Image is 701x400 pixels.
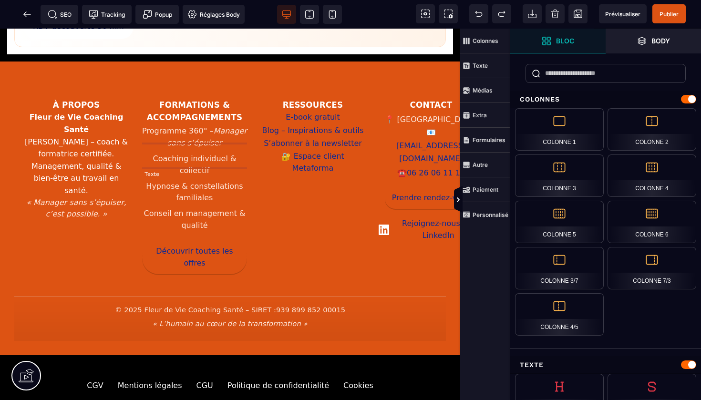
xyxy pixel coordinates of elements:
[460,78,510,103] span: Médias
[407,137,465,152] a: 06 26 06 11 14
[24,82,129,168] p: [PERSON_NAME] – coach & formatrice certifiée. Management, qualité & bien-être au travail en santé.
[492,4,511,23] span: Rétablir
[460,153,510,177] span: Autre
[260,70,365,82] h3: Ressources
[286,82,340,95] a: E-book gratuit
[379,110,484,137] a: [EMAIL_ADDRESS][DOMAIN_NAME]
[264,109,362,122] a: S’abonner à la newsletter
[473,62,488,69] strong: Texte
[135,5,179,24] span: Créer une alerte modale
[605,10,640,18] span: Prévisualiser
[300,5,319,24] span: Voir tablette
[651,37,670,44] strong: Body
[652,4,686,23] span: Enregistrer le contenu
[142,95,247,123] li: Programme 360° –
[379,189,484,213] a: Rejoignez-nous sur LinkedIn
[30,84,124,105] strong: Fleur de Vie Coaching Santé
[473,112,487,119] strong: Extra
[82,5,132,24] span: Code de suivi
[460,177,510,202] span: Paiement
[608,247,696,289] div: Colonne 7/3
[515,201,604,243] div: Colonne 5
[510,186,520,215] span: Afficher les vues
[14,267,446,313] div: Informations
[143,10,172,19] span: Popup
[515,108,604,151] div: Colonne 1
[142,70,247,95] h3: Formations & accompagnements
[473,37,498,44] strong: Colonnes
[343,351,373,363] div: Cookies
[41,5,78,24] span: Métadata SEO
[183,5,245,24] span: Favicon
[89,10,125,19] span: Tracking
[523,4,542,23] span: Importer
[460,202,510,227] span: Personnalisé
[473,161,488,168] strong: Autre
[608,154,696,197] div: Colonne 4
[460,53,510,78] span: Texte
[460,103,510,128] span: Extra
[608,201,696,243] div: Colonne 6
[510,91,701,108] div: Colonnes
[515,154,604,197] div: Colonne 3
[142,177,247,205] li: Conseil en management & qualité
[227,351,329,363] div: Politique de confidentialité
[14,47,446,312] footer: Pied de page
[187,10,240,19] span: Réglages Body
[18,5,37,24] span: Retour
[660,10,679,18] span: Publier
[323,5,342,24] span: Voir mobile
[48,10,72,19] span: SEO
[556,37,574,44] strong: Bloc
[379,70,484,82] h3: Contact
[385,159,477,180] a: Prendre rendez-vous
[260,82,365,146] nav: Liens ressources
[24,290,436,301] p: « L’humain au cœur de la transformation »
[473,136,505,144] strong: Formulaires
[196,351,213,363] div: CGU
[473,186,498,193] strong: Paiement
[277,5,296,24] span: Voir bureau
[599,4,647,23] span: Aperçu
[460,29,510,53] span: Colonnes
[142,213,247,246] a: Découvrir toutes les offres
[142,150,247,178] li: Hypnose & constellations familiales
[262,96,364,109] a: Blog – Inspirations & outils
[142,123,247,150] li: Coaching individuel & collectif
[473,211,508,218] strong: Personnalisé
[416,4,435,23] span: Voir les composants
[510,356,701,374] div: Texte
[379,84,484,152] address: 📍 [GEOGRAPHIC_DATA] 📧 ☎️
[276,277,345,285] span: 939 899 852 00015
[393,189,484,213] span: Rejoignez-nous sur LinkedIn
[515,293,604,336] div: Colonne 4/5
[473,87,493,94] strong: Médias
[167,98,247,119] em: Manager sans s’épuiser
[24,276,436,287] p: © 2025 Fleur de Vie Coaching Santé – SIRET :
[24,70,129,82] h3: À propos
[606,29,701,53] span: Ouvrir les calques
[24,168,129,192] p: « Manager sans s’épuiser, c’est possible. »
[510,29,606,53] span: Ouvrir les blocs
[439,4,458,23] span: Capture d'écran
[608,108,696,151] div: Colonne 2
[460,128,510,153] span: Formulaires
[546,4,565,23] span: Nettoyage
[260,122,365,147] a: Espace client Metaforma
[515,247,604,289] div: Colonne 3/7
[568,4,588,23] span: Enregistrer
[87,351,103,363] div: CGV
[469,4,488,23] span: Défaire
[118,351,182,363] div: Mentions légales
